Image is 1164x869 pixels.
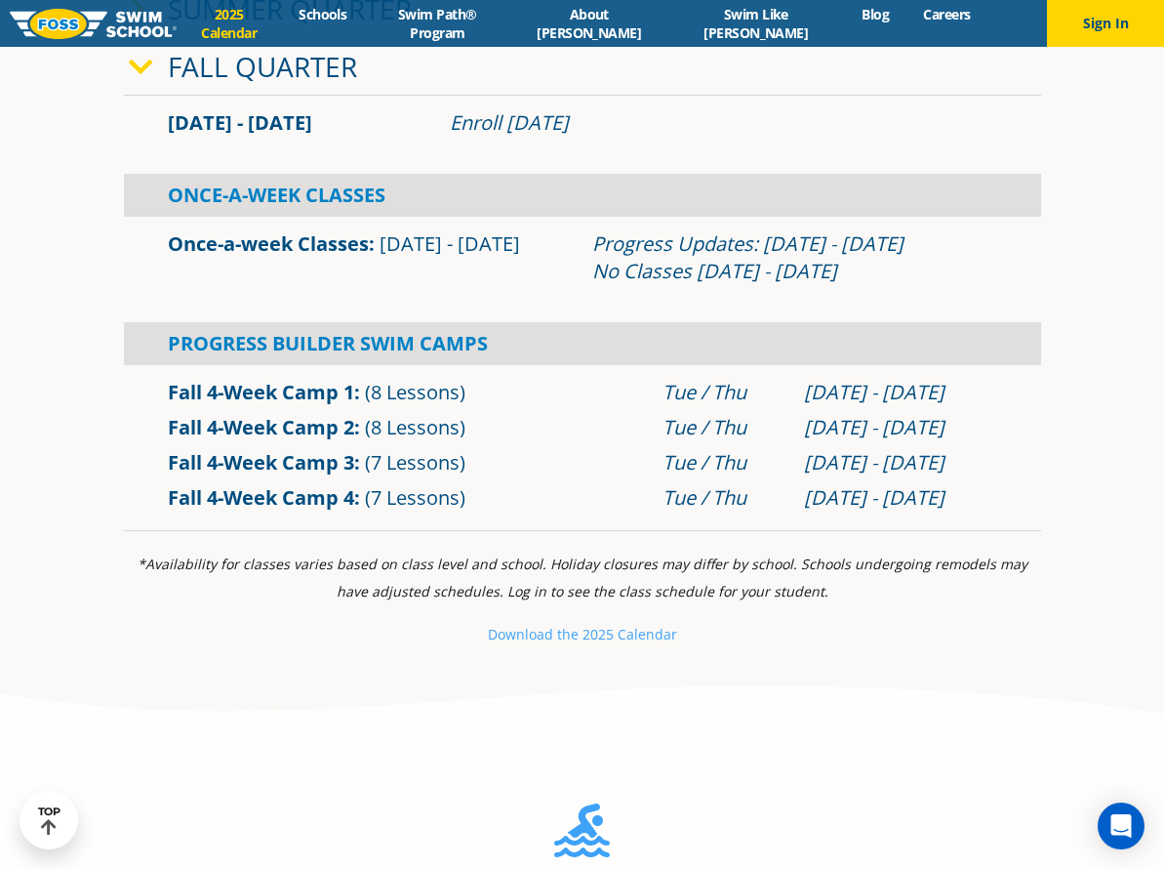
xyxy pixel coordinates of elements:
span: [DATE] - [DATE] [380,230,520,257]
div: [DATE] - [DATE] [804,379,997,406]
a: Once-a-week Classes [168,230,369,257]
span: [DATE] - [DATE] [168,109,312,136]
span: (8 Lessons) [365,379,465,405]
a: Fall 4-Week Camp 3 [168,449,354,476]
small: e 2025 Calendar [571,625,677,643]
a: Fall 4-Week Camp 1 [168,379,354,405]
a: Blog [845,5,906,23]
a: Fall Quarter [168,48,357,85]
a: Download the 2025 Calendar [488,625,677,643]
div: [DATE] - [DATE] [804,449,997,476]
div: Tue / Thu [662,379,784,406]
a: Swim Path® Program [364,5,511,42]
div: Progress Updates: [DATE] - [DATE] No Classes [DATE] - [DATE] [592,230,997,285]
a: 2025 Calendar [177,5,282,42]
img: FOSS Swim School Logo [10,9,177,39]
a: About [PERSON_NAME] [511,5,667,42]
div: Enroll [DATE] [450,109,996,137]
div: Tue / Thu [662,414,784,441]
div: TOP [38,806,60,836]
small: Download th [488,625,571,643]
div: Tue / Thu [662,484,784,512]
a: Careers [906,5,987,23]
div: [DATE] - [DATE] [804,484,997,512]
span: (7 Lessons) [365,449,465,476]
a: Schools [282,5,364,23]
span: (8 Lessons) [365,414,465,440]
span: (7 Lessons) [365,484,465,511]
div: Tue / Thu [662,449,784,476]
div: Progress Builder Swim Camps [124,322,1041,365]
a: Swim Like [PERSON_NAME] [667,5,845,42]
i: *Availability for classes varies based on class level and school. Holiday closures may differ by ... [138,555,1027,600]
a: Fall 4-Week Camp 2 [168,414,354,440]
div: Open Intercom Messenger [1098,803,1144,849]
a: Fall 4-Week Camp 4 [168,484,354,511]
div: [DATE] - [DATE] [804,414,997,441]
div: Once-A-Week Classes [124,174,1041,217]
